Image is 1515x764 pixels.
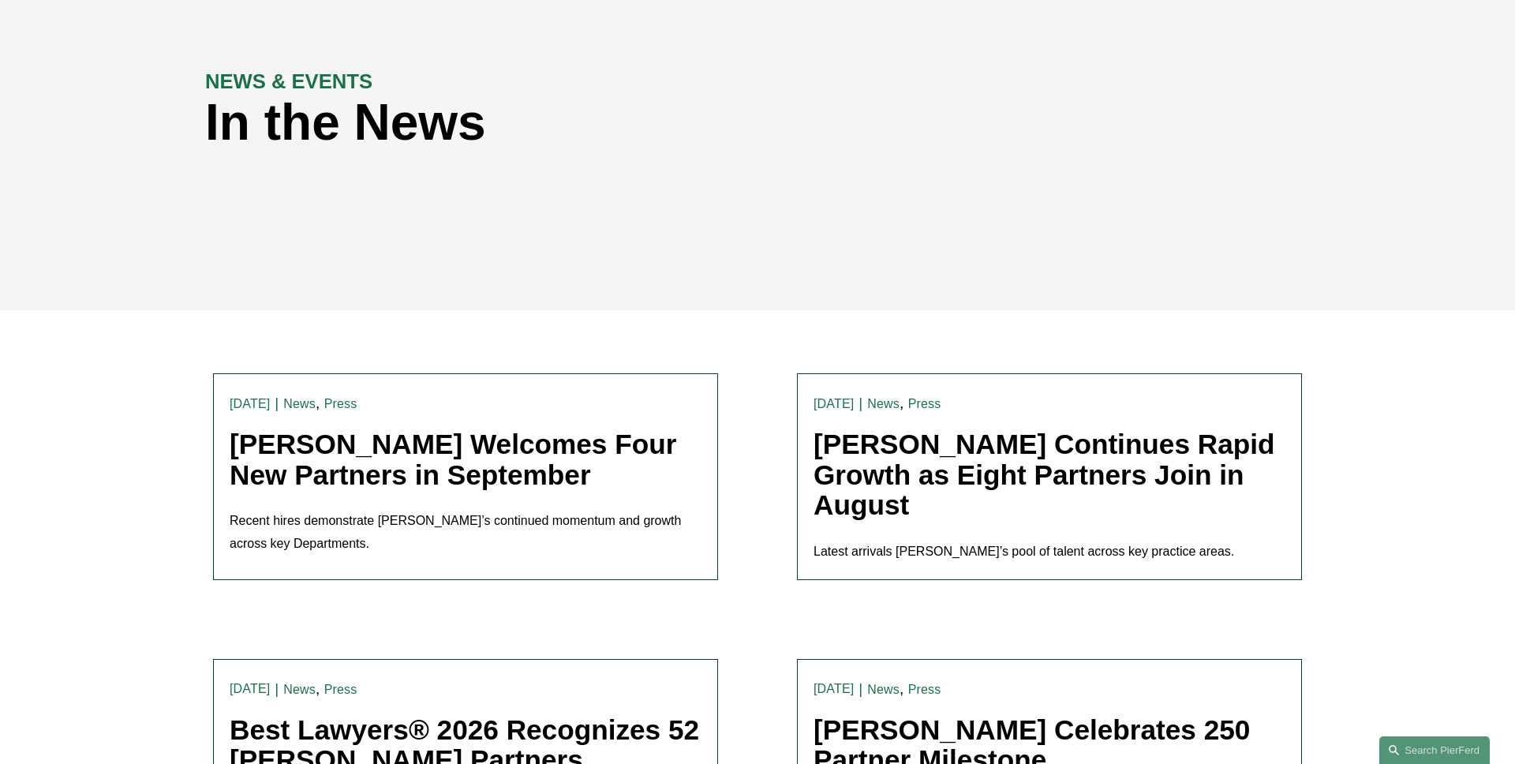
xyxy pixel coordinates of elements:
[230,429,676,490] a: [PERSON_NAME] Welcomes Four New Partners in September
[230,398,270,410] time: [DATE]
[324,397,357,410] a: Press
[205,70,372,92] strong: NEWS & EVENTS
[230,683,270,695] time: [DATE]
[205,94,1034,152] h1: In the News
[814,429,1275,520] a: [PERSON_NAME] Continues Rapid Growth as Eight Partners Join in August
[867,683,900,696] a: News
[900,680,903,697] span: ,
[814,683,854,695] time: [DATE]
[1379,736,1490,764] a: Search this site
[283,397,316,410] a: News
[908,683,941,696] a: Press
[283,683,316,696] a: News
[814,541,1285,564] p: Latest arrivals [PERSON_NAME]’s pool of talent across key practice areas.
[908,397,941,410] a: Press
[900,395,903,411] span: ,
[814,398,854,410] time: [DATE]
[230,510,701,556] p: Recent hires demonstrate [PERSON_NAME]’s continued momentum and growth across key Departments.
[316,680,320,697] span: ,
[324,683,357,696] a: Press
[316,395,320,411] span: ,
[867,397,900,410] a: News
